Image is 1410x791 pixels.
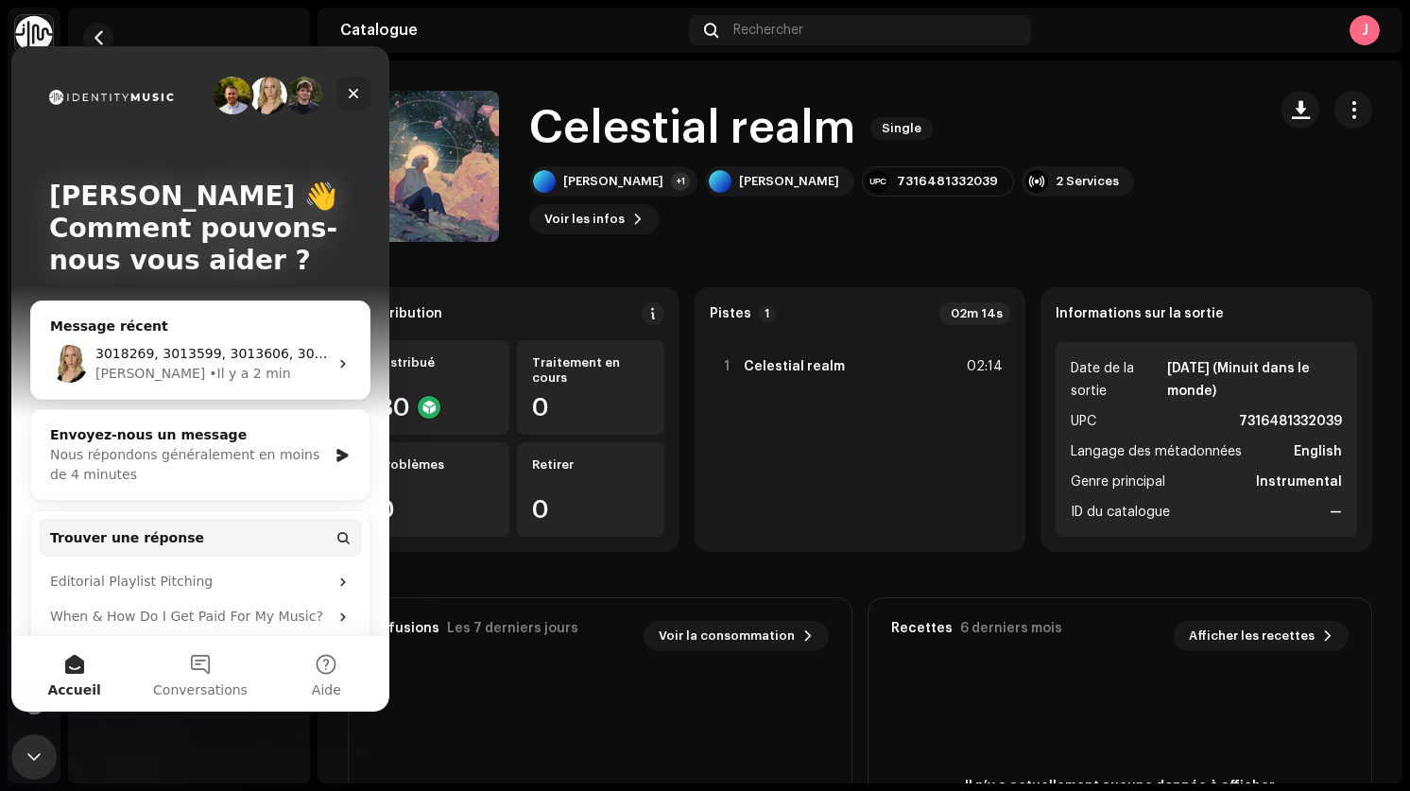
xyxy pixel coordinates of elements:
div: Editorial Playlist Pitching [27,518,351,553]
button: Voir la consommation [644,621,829,651]
div: Distribution [363,306,442,321]
strong: English [1294,440,1342,463]
div: Retirer [532,457,648,473]
span: Conversations [142,637,236,650]
div: +1 [671,172,690,191]
strong: — [1330,501,1342,524]
span: Langage des métadonnées [1071,440,1242,463]
img: Profile image for Jessica [39,299,77,336]
strong: Pistes [710,306,751,321]
span: Voir la consommation [659,617,795,655]
div: When & How Do I Get Paid For My Music? [39,560,317,580]
button: Aide [252,590,378,665]
strong: Instrumental [1256,471,1342,493]
div: When & How Do I Get Paid For My Music? [27,553,351,588]
span: Rechercher [733,23,803,38]
span: UPC [1071,410,1096,433]
div: Fermer [325,30,359,64]
div: Envoyez-nous un messageNous répondons généralement en moins de 4 minutes [19,363,359,455]
strong: 7316481332039 [1239,410,1342,433]
div: Recettes [891,621,953,636]
span: Genre principal [1071,471,1165,493]
p-badge: 1 [759,305,776,322]
iframe: Intercom live chat [11,46,389,712]
div: • Il y a 2 min [198,318,279,337]
div: Distribué [378,355,494,370]
div: Nous répondons généralement en moins de 4 minutes [39,399,316,438]
p: [PERSON_NAME] 👋 [38,134,340,166]
button: Conversations [126,590,251,665]
div: Envoyez-nous un message [39,379,316,399]
button: Trouver une réponse [27,473,351,510]
div: Les 7 derniers jours [447,621,578,636]
p: Comment pouvons-nous vous aider ? [38,166,340,231]
span: Accueil [36,637,90,650]
iframe: Intercom live chat [11,734,57,780]
div: Problèmes [378,457,494,473]
div: [PERSON_NAME] [739,174,839,189]
h1: Celestial realm [529,98,855,159]
div: 2 Services [1056,174,1119,189]
div: [PERSON_NAME] [563,174,663,189]
div: Editorial Playlist Pitching [39,525,317,545]
div: 02:14 [961,355,1003,378]
strong: [DATE] (Minuit dans le monde) [1167,357,1342,403]
div: 02m 14s [939,302,1010,325]
button: Afficher les recettes [1174,621,1349,651]
div: Profile image for Jessica3018269, 3013599, 3013606, 3013607, 3013609 - I've replaced the audio fi... [20,283,358,353]
span: Date de la sortie [1071,357,1163,403]
div: Message récentProfile image for Jessica3018269, 3013599, 3013606, 3013607, 3013609 - I've replace... [19,254,359,353]
strong: Celestial realm [744,359,845,374]
div: Catalogue [340,23,681,38]
strong: Informations sur la sortie [1056,306,1224,321]
span: Voir les infos [544,200,625,238]
div: Traitement en cours [532,355,648,386]
span: Afficher les recettes [1189,617,1315,655]
img: 0f74c21f-6d1c-4dbc-9196-dbddad53419e [15,15,53,53]
span: Aide [301,637,330,650]
div: J [1350,15,1380,45]
span: Trouver une réponse [39,482,193,502]
button: Voir les infos [529,204,659,234]
div: Diffusions [371,621,439,636]
div: 6 derniers mois [960,621,1062,636]
span: Single [870,117,933,140]
span: ID du catalogue [1071,501,1170,524]
div: 7316481332039 [897,174,998,189]
div: [PERSON_NAME] [84,318,194,337]
div: Message récent [39,270,339,290]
